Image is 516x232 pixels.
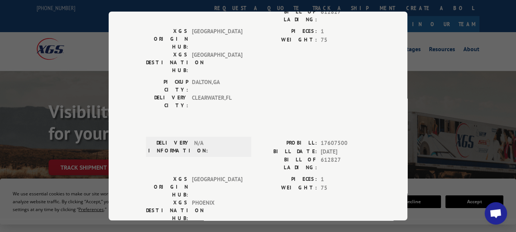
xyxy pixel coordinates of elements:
[146,78,188,94] label: PICKUP CITY:
[192,199,242,222] span: PHOENIX
[148,139,190,155] label: DELIVERY INFORMATION:
[258,27,317,36] label: PIECES:
[146,51,188,74] label: XGS DESTINATION HUB:
[321,8,370,24] span: 612827
[321,27,370,36] span: 1
[192,175,242,199] span: [GEOGRAPHIC_DATA]
[194,139,245,155] span: N/A
[192,78,242,94] span: DALTON , GA
[258,156,317,171] label: BILL OF LADING:
[258,8,317,24] label: BILL OF LADING:
[321,36,370,44] span: 75
[146,27,188,51] label: XGS ORIGIN HUB:
[192,51,242,74] span: [GEOGRAPHIC_DATA]
[192,94,242,109] span: CLEARWATER , FL
[146,94,188,109] label: DELIVERY CITY:
[321,156,370,171] span: 612827
[321,175,370,184] span: 1
[321,184,370,192] span: 75
[258,139,317,148] label: PROBILL:
[258,184,317,192] label: WEIGHT:
[485,202,507,225] div: Open chat
[146,175,188,199] label: XGS ORIGIN HUB:
[146,199,188,222] label: XGS DESTINATION HUB:
[321,139,370,148] span: 17607500
[258,175,317,184] label: PIECES:
[258,36,317,44] label: WEIGHT:
[192,27,242,51] span: [GEOGRAPHIC_DATA]
[321,148,370,156] span: [DATE]
[258,148,317,156] label: BILL DATE:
